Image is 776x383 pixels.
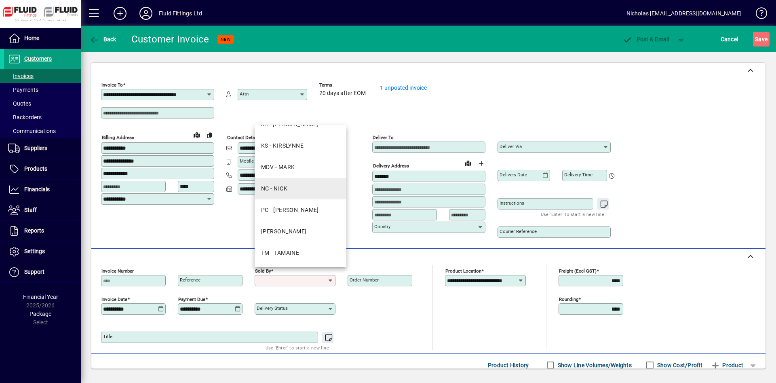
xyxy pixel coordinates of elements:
a: Support [4,262,81,282]
mat-option: NC - NICK [255,178,346,199]
mat-option: RH - RAY [255,221,346,242]
mat-label: Invoice number [101,268,134,274]
div: TM - TAMAINE [261,249,299,257]
span: Products [24,165,47,172]
span: Terms [319,83,368,88]
div: NC - NICK [261,184,287,193]
span: Product [711,359,743,372]
div: Fluid Fittings Ltd [159,7,202,20]
button: Add [107,6,133,21]
div: Nicholas [EMAIL_ADDRESS][DOMAIN_NAME] [626,7,742,20]
a: Home [4,28,81,49]
mat-option: TM - TAMAINE [255,242,346,264]
a: Invoices [4,69,81,83]
a: Payments [4,83,81,97]
span: NEW [221,37,231,42]
span: Customers [24,55,52,62]
a: Settings [4,241,81,262]
button: Post & Email [618,32,673,47]
mat-option: PC - PAUL [255,199,346,221]
mat-option: MDV - MARK [255,157,346,178]
mat-option: KS - KIRSLYNNE [255,135,346,157]
mat-label: Delivery status [257,305,288,311]
span: Payments [8,87,38,93]
a: Staff [4,200,81,220]
button: Product History [485,358,532,372]
a: Products [4,159,81,179]
mat-label: Title [103,334,112,339]
span: Product History [488,359,529,372]
span: Package [30,311,51,317]
span: 20 days after EOM [319,90,366,97]
mat-label: Product location [445,268,481,274]
span: Communications [8,128,56,134]
mat-label: Delivery date [500,172,527,178]
button: Copy to Delivery address [203,129,216,142]
label: Show Line Volumes/Weights [556,361,632,369]
a: 1 unposted invoice [380,85,427,91]
span: Back [89,36,116,42]
button: Save [753,32,770,47]
div: KS - KIRSLYNNE [261,142,304,150]
mat-label: Deliver To [373,135,394,140]
span: Support [24,269,44,275]
label: Show Cost/Profit [656,361,702,369]
a: Suppliers [4,138,81,159]
mat-label: Payment due [178,296,205,302]
a: Reports [4,221,81,241]
a: Knowledge Base [750,2,766,28]
div: [PERSON_NAME] [261,227,307,236]
a: View on map [462,157,474,169]
mat-label: Courier Reference [500,229,537,234]
a: Quotes [4,97,81,110]
span: Invoices [8,73,34,79]
span: P [637,36,640,42]
span: Settings [24,248,45,254]
mat-label: Instructions [500,200,524,206]
span: Financial Year [23,294,58,300]
button: Choose address [474,157,487,170]
span: S [755,36,758,42]
span: Backorders [8,114,42,121]
mat-label: Reference [180,277,200,283]
button: Product [706,358,747,372]
a: View on map [190,128,203,141]
span: Staff [24,207,37,213]
mat-label: Rounding [559,296,578,302]
span: Reports [24,227,44,234]
mat-label: Delivery time [564,172,593,178]
button: Cancel [719,32,740,47]
button: Profile [133,6,159,21]
mat-label: Invoice To [101,82,123,88]
mat-hint: Use 'Enter' to start a new line [541,209,604,219]
span: Suppliers [24,145,47,151]
mat-label: Attn [240,91,249,97]
mat-label: Mobile [240,158,254,164]
mat-label: Order number [350,277,379,283]
mat-hint: Use 'Enter' to start a new line [266,343,329,352]
mat-label: Sold by [255,268,271,274]
app-page-header-button: Back [81,32,125,47]
span: ost & Email [622,36,669,42]
span: Financials [24,186,50,193]
mat-label: Freight (excl GST) [559,268,597,274]
div: PC - [PERSON_NAME] [261,206,319,214]
span: Cancel [721,33,738,46]
a: Financials [4,180,81,200]
span: Home [24,35,39,41]
span: ave [755,33,768,46]
mat-label: Invoice date [101,296,127,302]
mat-label: Country [374,224,390,229]
span: Quotes [8,100,31,107]
div: Customer Invoice [131,33,209,46]
div: MDV - MARK [261,163,295,171]
a: Backorders [4,110,81,124]
a: Communications [4,124,81,138]
button: Back [87,32,118,47]
mat-label: Deliver via [500,144,522,149]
